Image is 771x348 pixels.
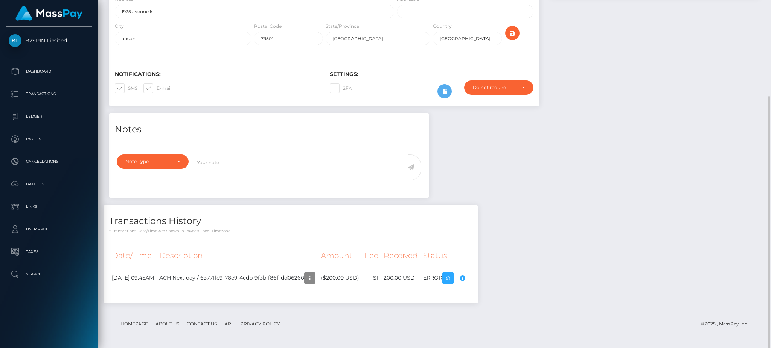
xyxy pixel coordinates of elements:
[9,246,89,257] p: Taxes
[9,66,89,77] p: Dashboard
[6,265,92,284] a: Search
[143,83,171,93] label: E-mail
[701,320,754,328] div: © 2025 , MassPay Inc.
[473,85,516,91] div: Do not require
[117,154,189,169] button: Note Type
[6,85,92,103] a: Transactions
[6,62,92,81] a: Dashboard
[9,156,89,167] p: Cancellations
[9,179,89,190] p: Batches
[6,175,92,194] a: Batches
[421,245,472,266] th: Status
[6,107,92,126] a: Ledger
[109,215,472,228] h4: Transactions History
[464,80,533,95] button: Do not require
[362,266,381,290] td: $1
[115,71,318,77] h6: Notifications:
[9,269,89,280] p: Search
[421,266,472,290] td: ERROR
[184,318,220,330] a: Contact Us
[9,201,89,212] p: Links
[6,152,92,171] a: Cancellations
[9,224,89,235] p: User Profile
[115,23,124,30] label: City
[318,266,362,290] td: ($200.00 USD)
[330,83,352,93] label: 2FA
[237,318,283,330] a: Privacy Policy
[125,159,171,165] div: Note Type
[381,245,421,266] th: Received
[117,318,151,330] a: Homepage
[6,130,92,148] a: Payees
[330,71,533,77] h6: Settings:
[109,245,157,266] th: Date/Time
[152,318,182,330] a: About Us
[433,23,452,30] label: Country
[9,34,21,47] img: B2SPIN Limited
[6,197,92,216] a: Links
[109,266,157,290] td: [DATE] 09:45AM
[157,266,318,290] td: ACH Next day / 63771fc9-78e9-4cdb-9f3b-f86f1dd06260
[326,23,359,30] label: State/Province
[221,318,236,330] a: API
[9,133,89,145] p: Payees
[254,23,282,30] label: Postal Code
[109,228,472,234] p: * Transactions date/time are shown in payee's local timezone
[115,83,137,93] label: SMS
[115,123,423,136] h4: Notes
[9,111,89,122] p: Ledger
[381,266,421,290] td: 200.00 USD
[6,37,92,44] span: B2SPIN Limited
[6,220,92,239] a: User Profile
[15,6,82,21] img: MassPay Logo
[362,245,381,266] th: Fee
[157,245,318,266] th: Description
[6,242,92,261] a: Taxes
[9,88,89,100] p: Transactions
[318,245,362,266] th: Amount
